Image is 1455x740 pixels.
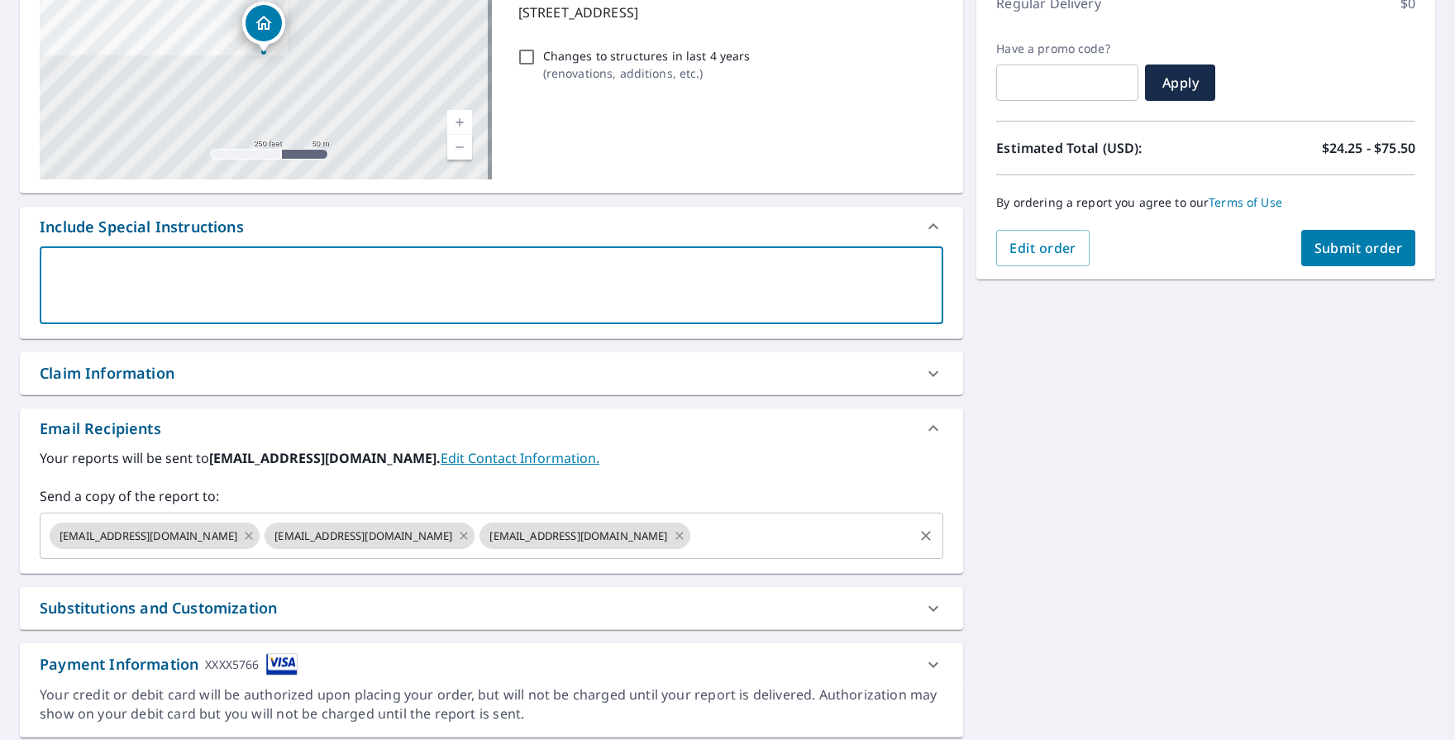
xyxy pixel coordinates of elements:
[996,41,1138,56] label: Have a promo code?
[265,523,475,549] div: [EMAIL_ADDRESS][DOMAIN_NAME]
[543,47,751,64] p: Changes to structures in last 4 years
[40,653,298,676] div: Payment Information
[1314,239,1403,257] span: Submit order
[20,207,963,246] div: Include Special Instructions
[50,528,247,544] span: [EMAIL_ADDRESS][DOMAIN_NAME]
[40,597,277,619] div: Substitutions and Customization
[441,449,599,467] a: EditContactInfo
[996,230,1090,266] button: Edit order
[40,362,174,384] div: Claim Information
[242,2,285,53] div: Dropped pin, building 1, Residential property, 1426 Main Rd Lehighton, PA 18235
[479,523,689,549] div: [EMAIL_ADDRESS][DOMAIN_NAME]
[914,524,937,547] button: Clear
[1145,64,1215,101] button: Apply
[205,653,259,676] div: XXXX5766
[447,110,472,135] a: Current Level 17, Zoom In
[265,528,462,544] span: [EMAIL_ADDRESS][DOMAIN_NAME]
[40,448,943,468] label: Your reports will be sent to
[518,2,937,22] p: [STREET_ADDRESS]
[1009,239,1076,257] span: Edit order
[40,685,943,723] div: Your credit or debit card will be authorized upon placing your order, but will not be charged unt...
[20,408,963,448] div: Email Recipients
[996,195,1415,210] p: By ordering a report you agree to our
[209,449,441,467] b: [EMAIL_ADDRESS][DOMAIN_NAME].
[266,653,298,676] img: cardImage
[996,138,1205,158] p: Estimated Total (USD):
[1322,138,1415,158] p: $24.25 - $75.50
[40,486,943,506] label: Send a copy of the report to:
[20,643,963,685] div: Payment InformationXXXX5766cardImage
[479,528,677,544] span: [EMAIL_ADDRESS][DOMAIN_NAME]
[40,418,161,440] div: Email Recipients
[50,523,260,549] div: [EMAIL_ADDRESS][DOMAIN_NAME]
[447,135,472,160] a: Current Level 17, Zoom Out
[543,64,751,82] p: ( renovations, additions, etc. )
[40,216,244,238] div: Include Special Instructions
[1301,230,1416,266] button: Submit order
[1158,74,1202,92] span: Apply
[1209,194,1282,210] a: Terms of Use
[20,352,963,394] div: Claim Information
[20,587,963,629] div: Substitutions and Customization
